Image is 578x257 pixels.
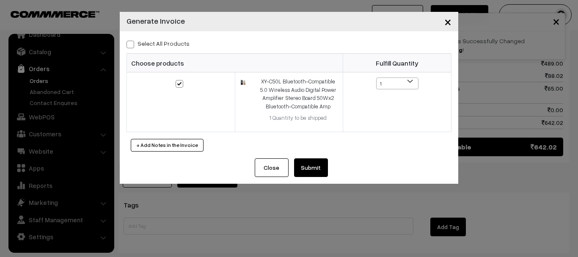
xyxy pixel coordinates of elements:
[376,77,418,89] span: 1
[294,158,328,177] button: Submit
[444,14,451,29] span: ×
[343,54,451,72] th: Fulfill Quantity
[438,8,458,35] button: Close
[127,54,343,72] th: Choose products
[259,114,338,122] div: 1 Quantity to be shipped
[240,79,246,85] img: 1689087326119761zCrno5xYS_SL1000_.jpg
[131,139,204,152] button: + Add Notes in the Invoice
[255,158,289,177] button: Close
[127,15,185,27] h4: Generate Invoice
[127,39,190,48] label: Select all Products
[259,77,338,111] div: XY-C50L Bluetooth-Compatible 5.0 Wireless Audio Digital Power Amplifier Stereo Board 50Wx2 Blueto...
[377,78,418,90] span: 1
